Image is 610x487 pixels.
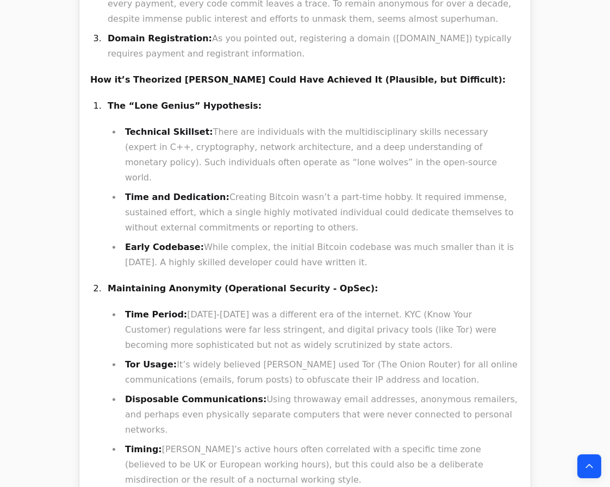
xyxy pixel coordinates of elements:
strong: Technical Skillset: [125,127,213,137]
strong: Tor Usage: [125,359,177,370]
strong: Early Codebase: [125,242,204,252]
li: Using throwaway email addresses, anonymous remailers, and perhaps even physically separate comput... [122,392,520,438]
li: As you pointed out, registering a domain ([DOMAIN_NAME]) typically requires payment and registran... [104,31,520,61]
li: There are individuals with the multidisciplinary skills necessary (expert in C++, cryptography, n... [122,124,520,185]
button: Back to top [577,454,601,478]
li: [DATE]-[DATE] was a different era of the internet. KYC (Know Your Customer) regulations were far ... [122,307,520,353]
strong: Disposable Communications: [125,394,266,404]
strong: Domain Registration: [108,33,212,43]
strong: Time Period: [125,309,187,320]
strong: Time and Dedication: [125,192,229,202]
strong: The “Lone Genius” Hypothesis: [108,101,262,111]
li: While complex, the initial Bitcoin codebase was much smaller than it is [DATE]. A highly skilled ... [122,240,520,270]
strong: How it’s Theorized [PERSON_NAME] Could Have Achieved It (Plausible, but Difficult): [90,74,506,85]
strong: Timing: [125,444,162,454]
strong: Maintaining Anonymity (Operational Security - OpSec): [108,283,378,294]
li: It’s widely believed [PERSON_NAME] used Tor (The Onion Router) for all online communications (ema... [122,357,520,388]
li: Creating Bitcoin wasn’t a part-time hobby. It required immense, sustained effort, which a single ... [122,190,520,235]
